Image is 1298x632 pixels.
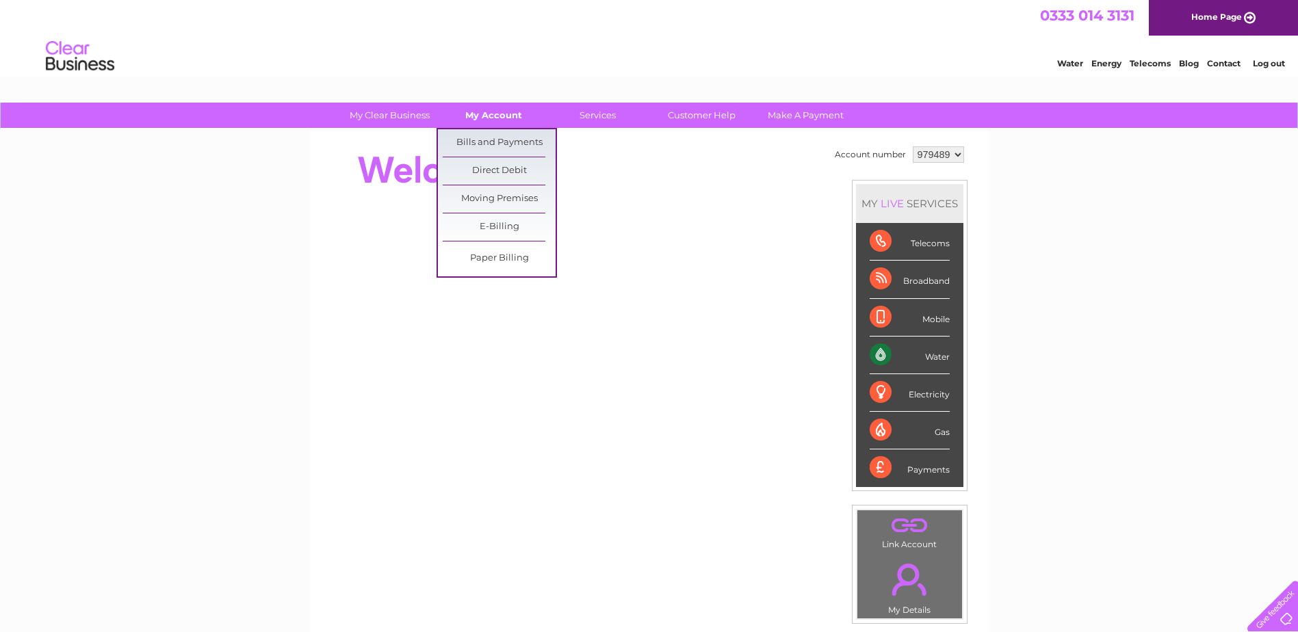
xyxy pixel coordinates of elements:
[870,374,950,412] div: Electricity
[45,36,115,77] img: logo.png
[443,129,556,157] a: Bills and Payments
[443,185,556,213] a: Moving Premises
[541,103,654,128] a: Services
[870,337,950,374] div: Water
[437,103,550,128] a: My Account
[749,103,862,128] a: Make A Payment
[861,514,959,538] a: .
[1091,58,1121,68] a: Energy
[1207,58,1241,68] a: Contact
[870,261,950,298] div: Broadband
[443,157,556,185] a: Direct Debit
[870,449,950,486] div: Payments
[878,197,907,210] div: LIVE
[333,103,446,128] a: My Clear Business
[443,245,556,272] a: Paper Billing
[1130,58,1171,68] a: Telecoms
[1040,7,1134,24] a: 0333 014 3131
[645,103,758,128] a: Customer Help
[1179,58,1199,68] a: Blog
[443,213,556,241] a: E-Billing
[831,143,909,166] td: Account number
[857,552,963,619] td: My Details
[870,223,950,261] div: Telecoms
[326,8,973,66] div: Clear Business is a trading name of Verastar Limited (registered in [GEOGRAPHIC_DATA] No. 3667643...
[1057,58,1083,68] a: Water
[870,412,950,449] div: Gas
[1253,58,1285,68] a: Log out
[857,510,963,553] td: Link Account
[856,184,963,223] div: MY SERVICES
[861,555,959,603] a: .
[870,299,950,337] div: Mobile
